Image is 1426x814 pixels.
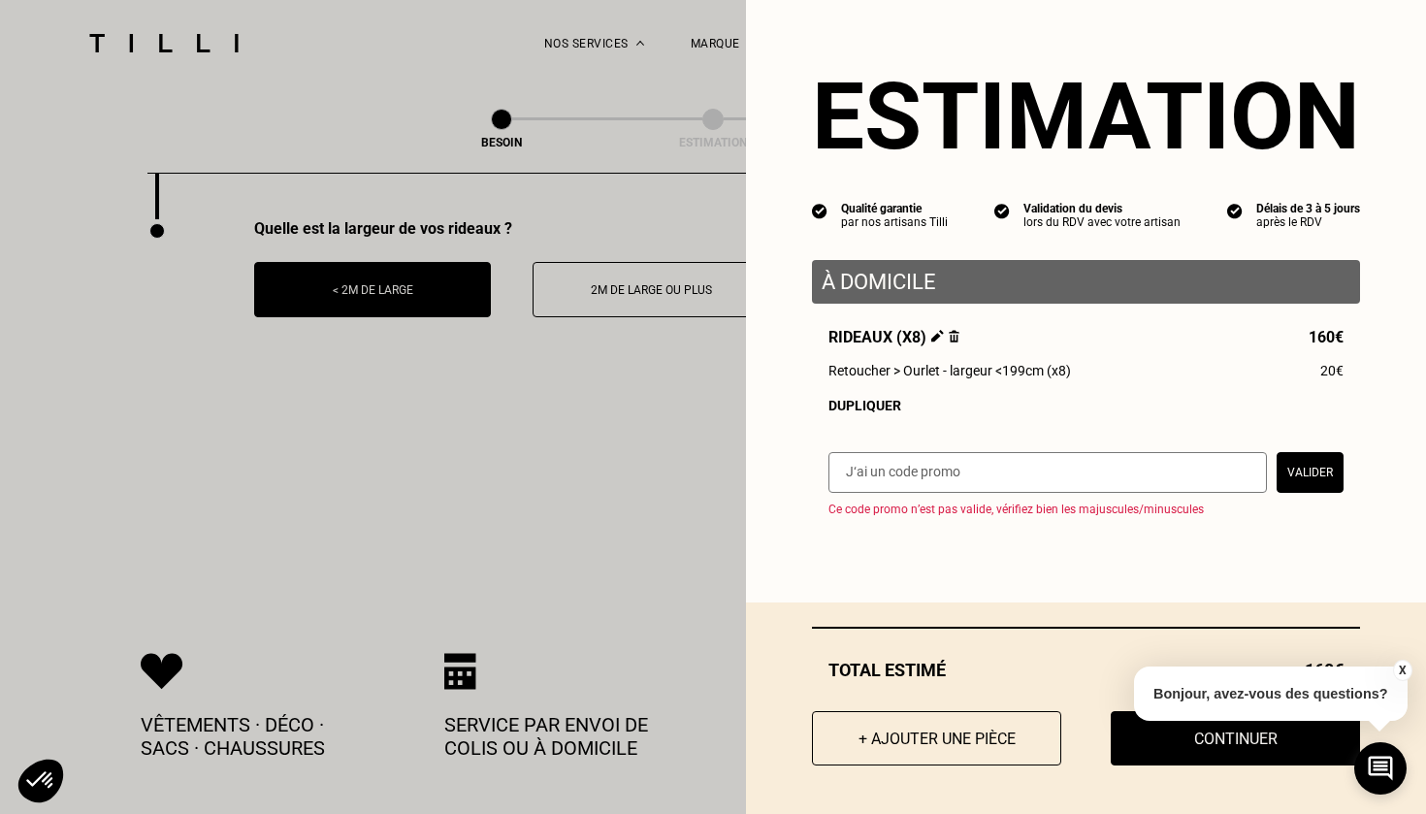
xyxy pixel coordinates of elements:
[1023,215,1181,229] div: lors du RDV avec votre artisan
[828,328,959,346] span: Rideaux (x8)
[1320,363,1344,378] span: 20€
[1277,452,1344,493] button: Valider
[994,202,1010,219] img: icon list info
[1256,202,1360,215] div: Délais de 3 à 5 jours
[1227,202,1243,219] img: icon list info
[1111,711,1360,765] button: Continuer
[828,503,1360,516] p: Ce code promo n’est pas valide, vérifiez bien les majuscules/minuscules
[841,215,948,229] div: par nos artisans Tilli
[822,270,1350,294] p: À domicile
[1256,215,1360,229] div: après le RDV
[1134,667,1408,721] p: Bonjour, avez-vous des questions?
[812,711,1061,765] button: + Ajouter une pièce
[1309,328,1344,346] span: 160€
[1023,202,1181,215] div: Validation du devis
[931,330,944,342] img: Éditer
[812,62,1360,171] section: Estimation
[812,202,827,219] img: icon list info
[828,452,1267,493] input: J‘ai un code promo
[828,398,1344,413] div: Dupliquer
[812,660,1360,680] div: Total estimé
[1392,660,1411,681] button: X
[841,202,948,215] div: Qualité garantie
[828,363,1071,378] span: Retoucher > Ourlet - largeur <199cm (x8)
[949,330,959,342] img: Supprimer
